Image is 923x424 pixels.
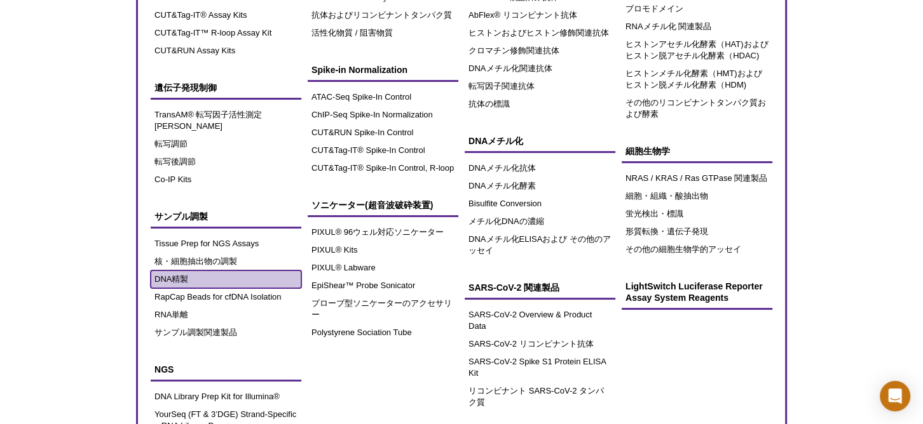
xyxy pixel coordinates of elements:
[308,24,458,42] a: 活性化物質 / 阻害物質
[465,60,615,77] a: DNAメチル化関連抗体
[622,241,772,258] a: その他の細胞生物学的アッセイ
[465,159,615,177] a: DNAメチル化抗体
[465,306,615,335] a: SARS-CoV-2 Overview & Product Data
[151,135,301,153] a: 転写調節
[308,124,458,142] a: CUT&RUN Spike-In Control
[880,381,910,411] div: Open Intercom Messenger
[154,83,217,93] span: 遺伝子発現制御
[151,357,301,381] a: NGS
[151,288,301,306] a: RapCap Beads for cfDNA Isolation
[308,159,458,177] a: CUT&Tag-IT® Spike-In Control, R-loop
[465,6,615,24] a: AbFlex® リコンビナント抗体
[465,382,615,411] a: リコンビナント SARS-CoV-2 タンパク質
[308,6,458,24] a: 抗体およびリコンビナントタンパク質
[622,169,772,187] a: NRAS / KRAS / Ras GTPase 関連製品
[154,364,174,374] span: NGS
[308,223,458,241] a: PIXUL® 96ウェル対応ソニケーター
[465,129,615,153] a: DNAメチル化
[465,177,615,195] a: DNAメチル化酵素
[151,388,301,406] a: DNA Library Prep Kit for Illumina®
[465,230,615,260] a: DNAメチル化ELISAおよび その他のアッセイ
[626,146,670,156] span: 細胞生物学
[311,65,407,75] span: Spike-in Normalization
[308,106,458,124] a: ChIP-Seq Spike-In Normalization
[308,241,458,259] a: PIXUL® Kits
[151,235,301,253] a: Tissue Prep for NGS Assays
[308,142,458,159] a: CUT&Tag-IT® Spike-In Control
[151,270,301,288] a: DNA精製
[151,253,301,270] a: 核・細胞抽出物の調製
[626,281,762,303] span: LightSwitch Luciferase Reporter Assay System Reagents
[308,259,458,277] a: PIXUL® Labware
[465,95,615,113] a: 抗体の標識
[151,106,301,135] a: TransAM® 転写因子活性測定[PERSON_NAME]
[151,24,301,42] a: CUT&Tag-IT™ R-loop Assay Kit
[311,200,433,210] span: ソニケーター(超音波破砕装置)
[465,195,615,213] a: Bisulfite Conversion
[151,171,301,189] a: Co-IP Kits
[622,18,772,36] a: RNAメチル化 関連製品
[465,353,615,382] a: SARS-CoV-2 Spike S1 Protein ELISA Kit
[308,193,458,217] a: ソニケーター(超音波破砕装置)
[465,213,615,230] a: メチル化DNAの濃縮
[151,306,301,324] a: RNA単離
[465,275,615,300] a: SARS-CoV-2 関連製品
[622,187,772,205] a: 細胞・組織・酸抽出物
[622,65,772,94] a: ヒストンメチル化酵素（HMT)およびヒストン脱メチル化酵素（HDM)
[151,153,301,171] a: 転写後調節
[308,88,458,106] a: ATAC-Seq Spike-In Control
[468,136,523,146] span: DNAメチル化
[151,42,301,60] a: CUT&RUN Assay Kits
[308,58,458,82] a: Spike-in Normalization
[465,77,615,95] a: 転写因子関連抗体
[308,295,458,324] a: プローブ型ソニケーターのアクセサリー
[622,36,772,65] a: ヒストンアセチル化酵素（HAT)およびヒストン脱アセチル化酵素（HDAC)
[468,282,559,293] span: SARS-CoV-2 関連製品
[465,335,615,353] a: SARS-CoV-2 リコンビナント抗体
[622,139,772,163] a: 細胞生物学
[151,204,301,229] a: サンプル調製
[465,24,615,42] a: ヒストンおよびヒストン修飾関連抗体
[308,277,458,295] a: EpiShear™ Probe Sonicator
[622,274,772,310] a: LightSwitch Luciferase Reporter Assay System Reagents
[622,205,772,223] a: 蛍光検出・標識
[622,223,772,241] a: 形質転換・遺伝子発現
[465,42,615,60] a: クロマチン修飾関連抗体
[151,76,301,100] a: 遺伝子発現制御
[151,324,301,341] a: サンプル調製関連製品
[622,94,772,123] a: その他のリコンビナントタンパク質および酵素
[154,211,208,222] span: サンプル調製
[308,324,458,341] a: Polystyrene Sociation Tube
[151,6,301,24] a: CUT&Tag-IT® Assay Kits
